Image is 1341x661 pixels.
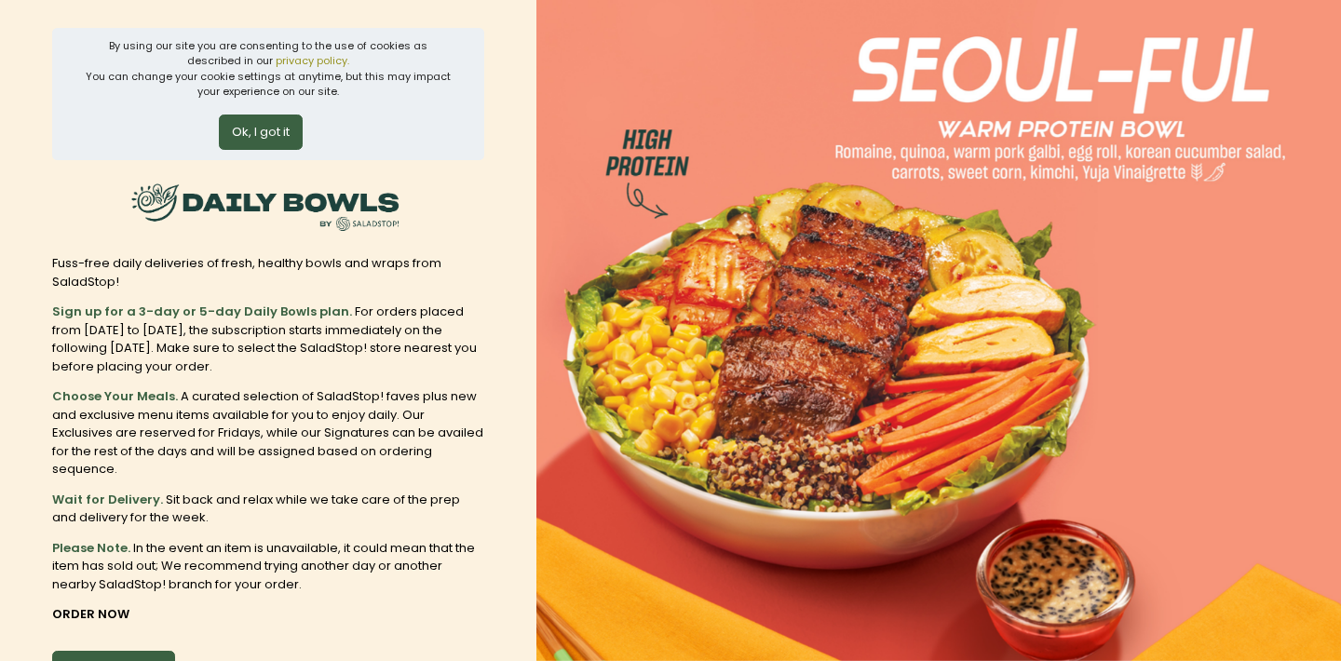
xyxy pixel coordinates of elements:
div: A curated selection of SaladStop! faves plus new and exclusive menu items available for you to en... [52,387,484,479]
img: SaladStop! [126,172,405,242]
div: Sit back and relax while we take care of the prep and delivery for the week. [52,491,484,527]
b: Sign up for a 3-day or 5-day Daily Bowls plan. [52,303,352,320]
a: privacy policy. [276,53,349,68]
div: For orders placed from [DATE] to [DATE], the subscription starts immediately on the following [DA... [52,303,484,375]
button: Ok, I got it [219,115,303,150]
div: By using our site you are consenting to the use of cookies as described in our You can change you... [84,38,454,100]
div: ORDER NOW [52,605,484,624]
b: Please Note. [52,539,130,557]
b: Wait for Delivery. [52,491,163,508]
div: In the event an item is unavailable, it could mean that the item has sold out; We recommend tryin... [52,539,484,594]
b: Choose Your Meals. [52,387,178,405]
div: Fuss-free daily deliveries of fresh, healthy bowls and wraps from SaladStop! [52,254,484,290]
